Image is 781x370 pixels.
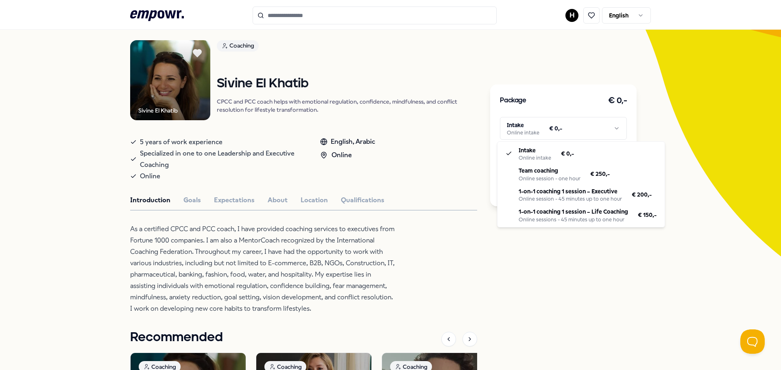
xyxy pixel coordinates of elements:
p: 1-on-1 coaching 1 session – Executive [519,187,622,196]
span: € 250,- [590,169,610,178]
p: Team coaching [519,166,580,175]
div: Online session - one hour [519,175,580,182]
div: Online session - 45 minutes up to one hour [519,196,622,202]
span: € 150,- [638,210,657,219]
p: 1-on-1 coaching 1 session – Life Coaching [519,207,628,216]
span: € 200,- [632,190,652,199]
div: Online intake [519,155,551,161]
div: Online sessions - 45 minutes up to one hour [519,216,628,223]
p: Intake [519,146,551,155]
span: € 0,- [561,149,574,158]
